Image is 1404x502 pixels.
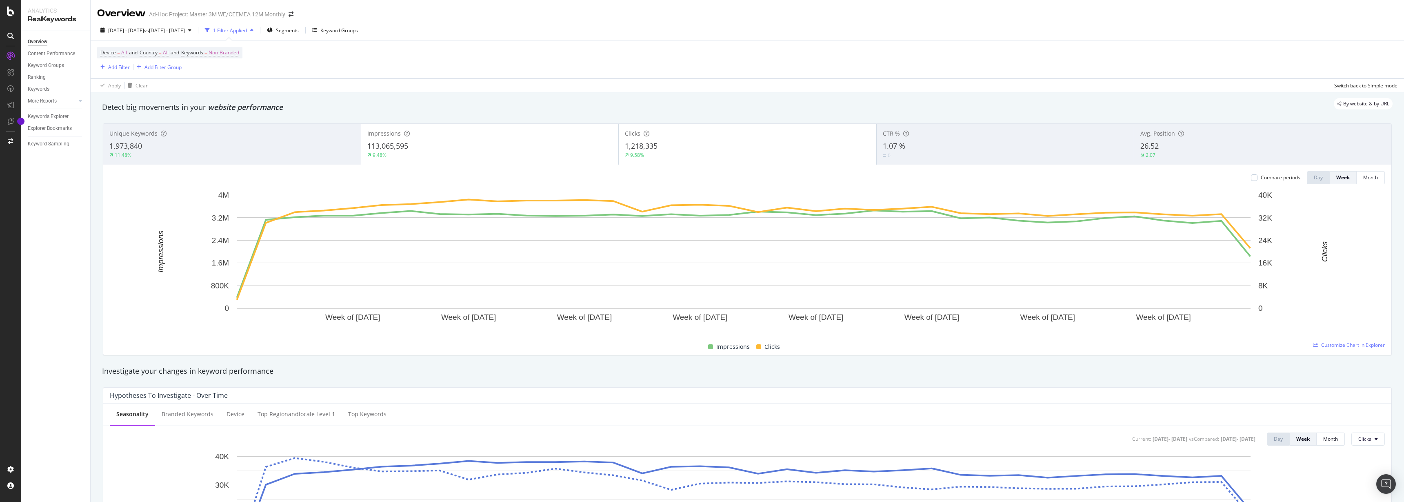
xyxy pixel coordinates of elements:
span: Device [100,49,116,56]
div: Compare periods [1261,174,1300,181]
div: Month [1363,174,1378,181]
div: arrow-right-arrow-left [289,11,293,17]
div: Add Filter Group [144,64,182,71]
span: Impressions [367,129,401,137]
div: Device [227,410,244,418]
text: 8K [1258,281,1268,290]
span: Segments [276,27,299,34]
button: Week [1290,433,1317,446]
div: Explorer Bookmarks [28,124,72,133]
div: Hypotheses to Investigate - Over Time [110,391,228,399]
span: = [117,49,120,56]
img: Equal [883,154,886,157]
span: = [204,49,207,56]
div: Current: [1132,435,1151,442]
button: Day [1307,171,1330,184]
div: A chart. [110,191,1377,332]
div: Keyword Sampling [28,140,69,148]
text: Week of [DATE] [325,313,380,321]
div: Overview [28,38,47,46]
span: and [171,49,179,56]
text: Week of [DATE] [557,313,612,321]
a: Keyword Groups [28,61,84,70]
text: 800K [211,281,229,290]
div: Week [1336,174,1350,181]
span: Customize Chart in Explorer [1321,341,1385,348]
div: 9.58% [630,152,644,158]
div: Clear [136,82,148,89]
text: Clicks [1320,241,1329,262]
span: All [163,47,169,58]
span: By website & by URL [1343,101,1389,106]
button: Add Filter Group [133,62,182,72]
span: All [121,47,127,58]
button: Add Filter [97,62,130,72]
text: 3.2M [212,214,229,222]
text: Week of [DATE] [441,313,496,321]
div: Content Performance [28,49,75,58]
span: Non-Branded [209,47,239,58]
div: Keywords Explorer [28,112,69,121]
span: Country [140,49,158,56]
span: 113,065,595 [367,141,408,151]
div: Keyword Groups [320,27,358,34]
div: Ad-Hoc Project: Master 3M WE/CEEMEA 12M Monthly [149,10,285,18]
button: Day [1267,433,1290,446]
button: 1 Filter Applied [202,24,257,37]
div: Seasonality [116,410,149,418]
span: 1,973,840 [109,141,142,151]
span: [DATE] - [DATE] [108,27,144,34]
button: Segments [264,24,302,37]
text: Week of [DATE] [904,313,959,321]
div: [DATE] - [DATE] [1153,435,1187,442]
a: Content Performance [28,49,84,58]
div: Branded Keywords [162,410,213,418]
div: More Reports [28,97,57,105]
span: and [129,49,138,56]
text: Week of [DATE] [789,313,843,321]
text: 0 [1258,304,1263,312]
div: Keyword Groups [28,61,64,70]
span: Unique Keywords [109,129,158,137]
a: Keyword Sampling [28,140,84,148]
div: Month [1323,435,1338,442]
text: 40K [215,452,229,461]
div: [DATE] - [DATE] [1221,435,1255,442]
span: 1.07 % [883,141,905,151]
span: 26.52 [1140,141,1159,151]
span: Avg. Position [1140,129,1175,137]
div: Investigate your changes in keyword performance [102,366,1393,377]
text: Week of [DATE] [1136,313,1191,321]
a: More Reports [28,97,76,105]
span: Keywords [181,49,203,56]
text: 24K [1258,236,1272,245]
div: 1 Filter Applied [213,27,247,34]
text: 30K [215,481,229,489]
div: Open Intercom Messenger [1376,474,1396,494]
text: Impressions [156,230,165,272]
div: legacy label [1334,98,1393,109]
text: Week of [DATE] [673,313,727,321]
text: 4M [218,191,229,199]
div: Tooltip anchor [17,118,24,125]
span: CTR % [883,129,900,137]
text: 0 [224,304,229,312]
text: 40K [1258,191,1272,199]
button: Apply [97,79,121,92]
div: Ranking [28,73,46,82]
button: Month [1317,433,1345,446]
div: Switch back to Simple mode [1334,82,1397,89]
span: 1,218,335 [625,141,658,151]
text: 16K [1258,259,1272,267]
div: 9.48% [373,152,387,158]
a: Ranking [28,73,84,82]
text: Week of [DATE] [1020,313,1075,321]
div: RealKeywords [28,15,84,24]
div: Apply [108,82,121,89]
button: Week [1330,171,1357,184]
span: Impressions [716,342,750,352]
div: Top Keywords [348,410,387,418]
a: Customize Chart in Explorer [1313,341,1385,348]
span: Clicks [764,342,780,352]
div: Add Filter [108,64,130,71]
